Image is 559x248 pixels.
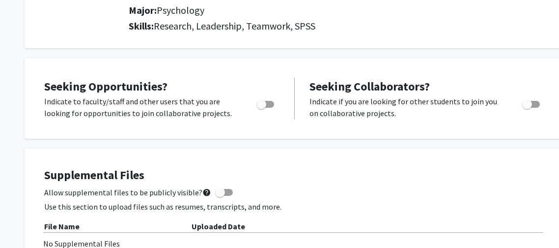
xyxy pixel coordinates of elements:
b: File Name [44,221,80,231]
h2: Major: [129,4,548,16]
h2: Skills: [129,20,548,32]
iframe: Chat [7,204,42,241]
span: Research, Leadership, Teamwork, SPSS [154,20,315,32]
div: Toggle [518,95,545,110]
p: Use this section to upload files such as resumes, transcripts, and more. [44,201,545,213]
mat-icon: help [202,186,211,198]
span: Seeking Opportunities? [44,79,168,94]
p: Indicate if you are looking for other students to join you on collaborative projects. [309,95,503,119]
b: Uploaded Date [192,221,245,231]
span: Seeking Collaborators? [309,79,430,94]
span: Psychology [157,4,204,16]
div: Toggle [252,95,279,110]
h4: Supplemental Files [44,168,545,183]
span: Allow supplemental files to be publicly visible? [44,186,211,198]
p: Indicate to faculty/staff and other users that you are looking for opportunities to join collabor... [44,95,238,119]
